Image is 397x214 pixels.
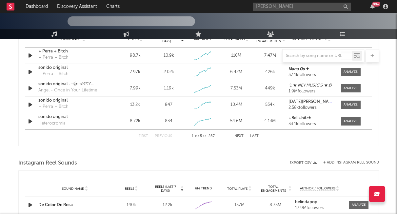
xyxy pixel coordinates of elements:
span: Videos [128,37,139,41]
div: + Add Instagram Reel Sound [317,161,379,165]
div: + Perra + Bitch [38,71,69,77]
span: Reels [125,187,134,191]
div: 1.9M followers [288,89,334,94]
div: 7.97k [120,69,150,75]
div: 6M Trend [187,37,218,42]
span: Total Engagements [255,35,281,43]
span: Total Engagements [259,185,288,193]
div: 7.53M [221,85,251,92]
div: 847 [165,102,172,108]
span: Instagram Reel Sounds [18,159,77,167]
button: Export CSV [289,161,317,165]
span: Author / Followers [300,186,335,191]
a: sonido original - ꧁•⊹٭𝙽𝙴𝚈 𝙼𝚄𝚂𝙸𝙲𝚂٭⊹•꧂ [38,81,107,88]
div: 13.2k [120,102,150,108]
strong: 𝙈𝙖𝙣𝙪 𝙊𝙨 ✦︎ [288,67,309,71]
a: sonido original [38,97,107,104]
button: Next [234,134,244,138]
button: Last [250,134,259,138]
button: + Add Instagram Reel Sound [323,161,379,165]
a: sonido original [38,65,107,71]
span: Total Views [224,37,245,41]
button: 99+ [370,4,375,9]
strong: [DATE][PERSON_NAME] [288,100,336,104]
div: 7.99k [120,85,150,92]
div: 4.13M [255,118,285,125]
a: ミ★ 𝘕𝘌𝘠 𝘔𝘜𝘚𝘐𝘊'𝘚 ★彡 [288,83,334,88]
div: 17.9M followers [295,206,344,210]
a: +Beli+bitch [288,116,334,121]
div: 6M Trend [187,186,220,191]
div: 2.02k [164,69,174,75]
span: Author / Followers [292,37,327,41]
span: Sound Name [62,187,84,191]
div: 54.6M [221,118,251,125]
span: to [195,135,199,138]
div: 534k [255,102,285,108]
div: 99 + [372,2,380,7]
div: 6.42M [221,69,251,75]
div: 33.1k followers [288,122,334,126]
strong: +Beli+bitch [288,116,311,120]
a: belindapop [295,200,344,204]
div: Ángel - Once in Your Lifetime [38,87,97,94]
div: 2.58k followers [288,106,334,110]
button: Previous [155,134,172,138]
a: sonido original [38,114,107,120]
span: Sound Name [60,37,82,41]
div: 12.2k [151,202,184,208]
span: of [203,135,207,138]
div: 426k [255,69,285,75]
div: 834 [165,118,172,125]
span: Reels (last 7 days) [151,185,180,193]
div: 8.72k [120,118,150,125]
input: Search by song name or URL [283,53,352,59]
a: De Color De Rosa [38,203,73,207]
div: 1.19k [164,85,174,92]
div: 10.4M [221,102,251,108]
div: 8.75M [259,202,292,208]
div: + Perra + Bitch [38,104,69,110]
div: 1 5 287 [185,132,221,140]
div: 449k [255,85,285,92]
strong: belindapop [295,200,317,204]
div: Heterocromía [38,120,66,127]
a: 𝙈𝙖𝙣𝙪 𝙊𝙨 ✦︎ [288,67,334,71]
span: Videos (last 7 days) [153,35,180,43]
a: [DATE][PERSON_NAME] [288,100,334,104]
input: Search for artists [253,3,351,11]
button: First [139,134,148,138]
div: 157M [223,202,256,208]
div: 37.1k followers [288,73,334,77]
div: 140k [115,202,148,208]
strong: ミ★ 𝘕𝘌𝘠 𝘔𝘜𝘚𝘐𝘊'𝘚 ★彡 [288,83,332,88]
a: + Perra + Bitch [38,48,107,55]
span: Total Plays [227,187,248,191]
